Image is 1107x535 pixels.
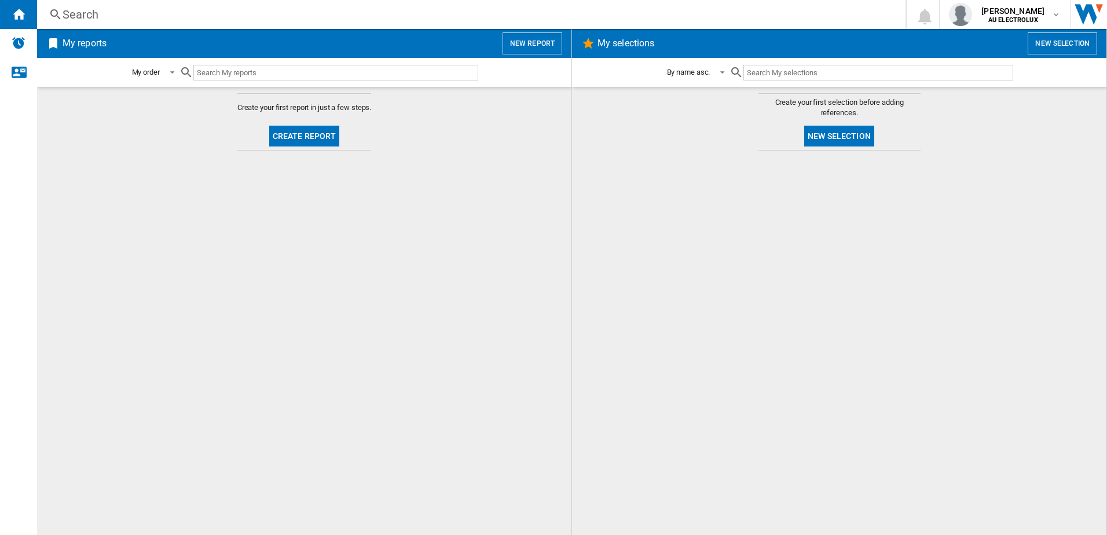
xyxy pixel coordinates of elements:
[988,16,1038,24] b: AU ELECTROLUX
[269,126,340,146] button: Create report
[667,68,710,76] div: By name asc.
[981,5,1044,17] span: [PERSON_NAME]
[503,32,562,54] button: New report
[193,65,478,80] input: Search My reports
[132,68,160,76] div: My order
[63,6,875,23] div: Search
[949,3,972,26] img: profile.jpg
[743,65,1013,80] input: Search My selections
[804,126,874,146] button: New selection
[595,32,657,54] h2: My selections
[758,97,921,118] span: Create your first selection before adding references.
[237,102,372,113] span: Create your first report in just a few steps.
[12,36,25,50] img: alerts-logo.svg
[1028,32,1097,54] button: New selection
[60,32,109,54] h2: My reports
